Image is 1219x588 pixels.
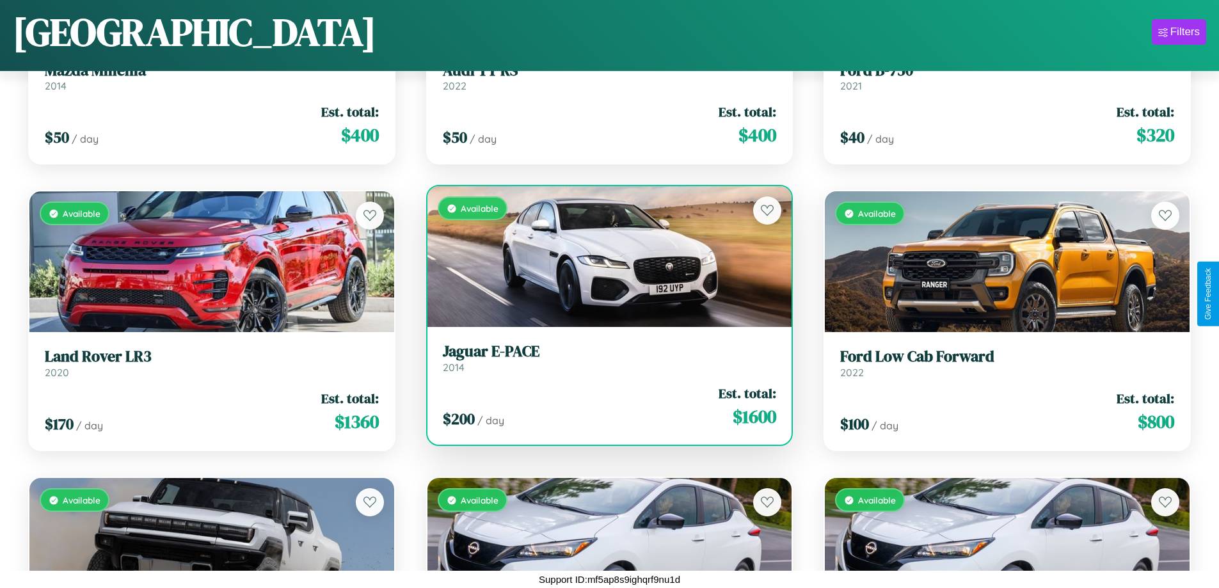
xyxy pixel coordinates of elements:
[443,61,777,93] a: Audi TT RS2022
[443,79,466,92] span: 2022
[840,347,1174,366] h3: Ford Low Cab Forward
[45,127,69,148] span: $ 50
[858,208,896,219] span: Available
[858,495,896,505] span: Available
[840,347,1174,379] a: Ford Low Cab Forward2022
[443,342,777,374] a: Jaguar E-PACE2014
[13,6,376,58] h1: [GEOGRAPHIC_DATA]
[45,413,74,434] span: $ 170
[1136,122,1174,148] span: $ 320
[443,127,467,148] span: $ 50
[867,132,894,145] span: / day
[461,203,498,214] span: Available
[840,127,864,148] span: $ 40
[443,408,475,429] span: $ 200
[840,413,869,434] span: $ 100
[872,419,898,432] span: / day
[733,404,776,429] span: $ 1600
[719,102,776,121] span: Est. total:
[539,571,680,588] p: Support ID: mf5ap8s9ighqrf9nu1d
[63,208,100,219] span: Available
[461,495,498,505] span: Available
[45,347,379,366] h3: Land Rover LR3
[443,361,465,374] span: 2014
[1152,19,1206,45] button: Filters
[1138,409,1174,434] span: $ 800
[335,409,379,434] span: $ 1360
[738,122,776,148] span: $ 400
[45,61,379,93] a: Mazda Millenia2014
[840,79,862,92] span: 2021
[840,61,1174,93] a: Ford B-7502021
[1117,389,1174,408] span: Est. total:
[63,495,100,505] span: Available
[1204,268,1213,320] div: Give Feedback
[443,342,777,361] h3: Jaguar E-PACE
[45,347,379,379] a: Land Rover LR32020
[840,366,864,379] span: 2022
[470,132,497,145] span: / day
[72,132,99,145] span: / day
[1170,26,1200,38] div: Filters
[341,122,379,148] span: $ 400
[321,389,379,408] span: Est. total:
[45,366,69,379] span: 2020
[477,414,504,427] span: / day
[1117,102,1174,121] span: Est. total:
[45,79,67,92] span: 2014
[321,102,379,121] span: Est. total:
[76,419,103,432] span: / day
[719,384,776,402] span: Est. total:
